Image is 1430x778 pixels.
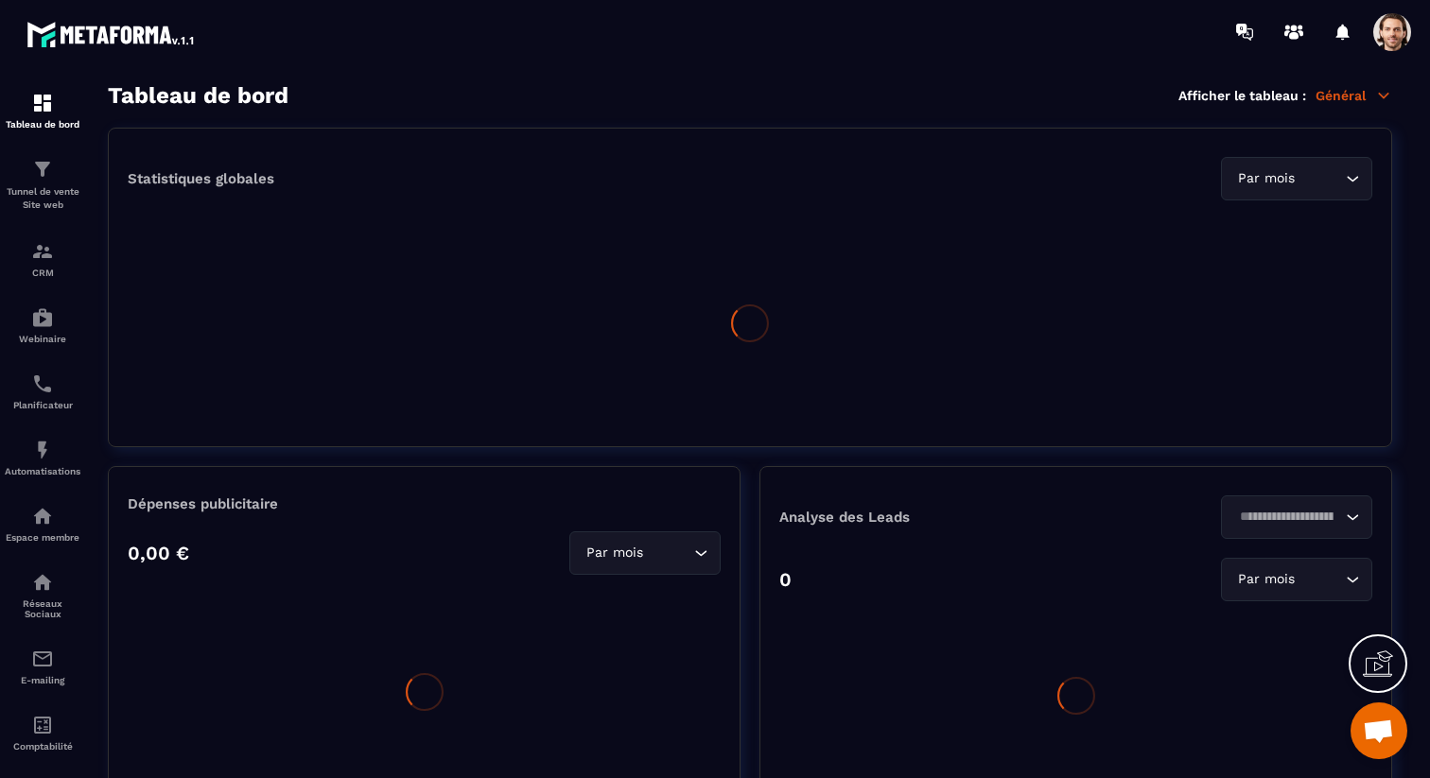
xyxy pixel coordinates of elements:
p: Statistiques globales [128,170,274,187]
a: automationsautomationsWebinaire [5,292,80,358]
a: accountantaccountantComptabilité [5,700,80,766]
a: schedulerschedulerPlanificateur [5,358,80,424]
a: automationsautomationsEspace membre [5,491,80,557]
p: Analyse des Leads [779,509,1076,526]
div: Search for option [1221,495,1372,539]
p: CRM [5,268,80,278]
img: formation [31,158,54,181]
img: automations [31,306,54,329]
a: automationsautomationsAutomatisations [5,424,80,491]
p: Webinaire [5,334,80,344]
img: formation [31,240,54,263]
p: Automatisations [5,466,80,476]
p: Comptabilité [5,741,80,752]
span: Par mois [1233,168,1299,189]
div: Search for option [569,531,721,575]
a: formationformationTunnel de vente Site web [5,144,80,226]
p: 0,00 € [128,542,189,564]
input: Search for option [647,543,689,563]
p: Tableau de bord [5,119,80,130]
a: formationformationTableau de bord [5,78,80,144]
a: emailemailE-mailing [5,633,80,700]
input: Search for option [1233,507,1341,527]
img: accountant [31,714,54,736]
p: Afficher le tableau : [1178,88,1306,103]
img: automations [31,505,54,527]
img: logo [26,17,197,51]
div: Search for option [1221,157,1372,200]
h3: Tableau de bord [108,82,288,109]
p: Général [1316,87,1392,104]
span: Par mois [582,543,647,563]
p: Réseaux Sociaux [5,598,80,619]
p: E-mailing [5,675,80,685]
p: Dépenses publicitaire [128,495,721,512]
p: Espace membre [5,532,80,543]
a: social-networksocial-networkRéseaux Sociaux [5,557,80,633]
a: formationformationCRM [5,226,80,292]
p: Planificateur [5,400,80,410]
span: Par mois [1233,569,1299,590]
p: Tunnel de vente Site web [5,185,80,212]
p: 0 [779,568,792,591]
div: Search for option [1221,558,1372,601]
img: automations [31,439,54,461]
input: Search for option [1299,569,1341,590]
img: email [31,648,54,670]
img: scheduler [31,372,54,395]
input: Search for option [1299,168,1341,189]
img: social-network [31,571,54,594]
div: Ouvrir le chat [1351,702,1407,759]
img: formation [31,92,54,114]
